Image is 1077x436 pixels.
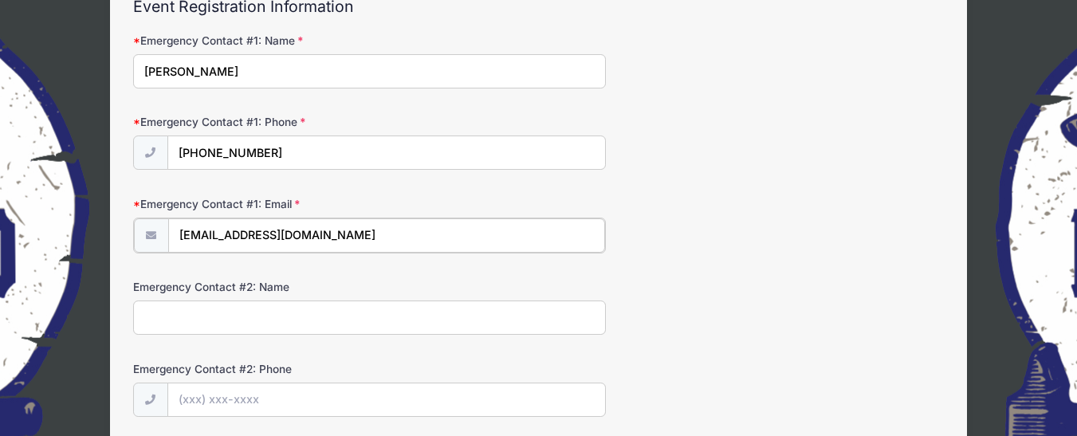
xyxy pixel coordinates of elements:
input: (xxx) xxx-xxxx [167,136,606,170]
input: email@email.com [168,218,605,253]
label: Emergency Contact #1: Name [133,33,403,49]
label: Emergency Contact #1: Email [133,196,403,212]
label: Emergency Contact #1: Phone [133,114,403,130]
label: Emergency Contact #2: Phone [133,361,403,377]
input: (xxx) xxx-xxxx [167,383,606,417]
label: Emergency Contact #2: Name [133,279,403,295]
